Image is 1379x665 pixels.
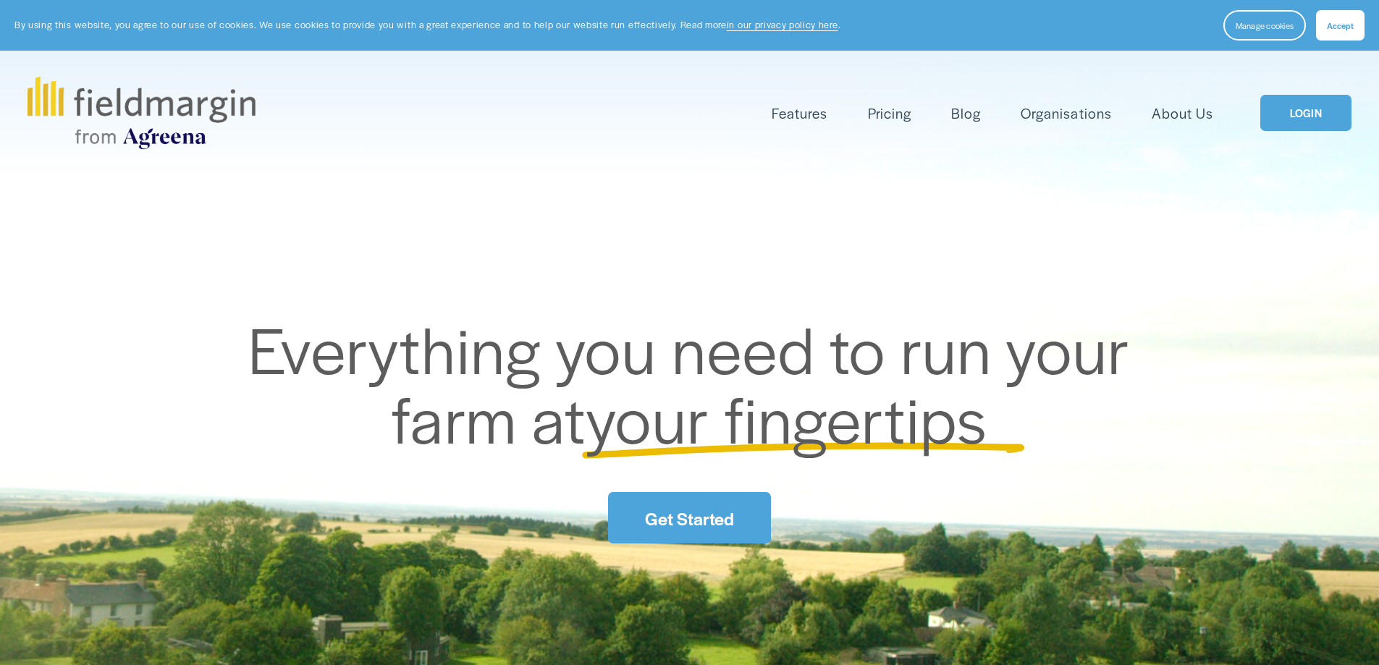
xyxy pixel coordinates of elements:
span: Manage cookies [1236,20,1294,31]
a: Pricing [868,101,911,125]
span: Everything you need to run your farm at [248,302,1145,462]
button: Accept [1316,10,1365,41]
a: About Us [1152,101,1213,125]
img: fieldmargin.com [28,77,255,149]
a: Organisations [1021,101,1111,125]
span: Accept [1327,20,1354,31]
a: folder dropdown [772,101,827,125]
a: Get Started [608,492,770,543]
a: in our privacy policy here [727,18,838,31]
button: Manage cookies [1223,10,1306,41]
span: your fingertips [586,372,987,462]
span: Features [772,103,827,124]
a: LOGIN [1260,95,1351,132]
p: By using this website, you agree to our use of cookies. We use cookies to provide you with a grea... [14,18,840,32]
a: Blog [951,101,981,125]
